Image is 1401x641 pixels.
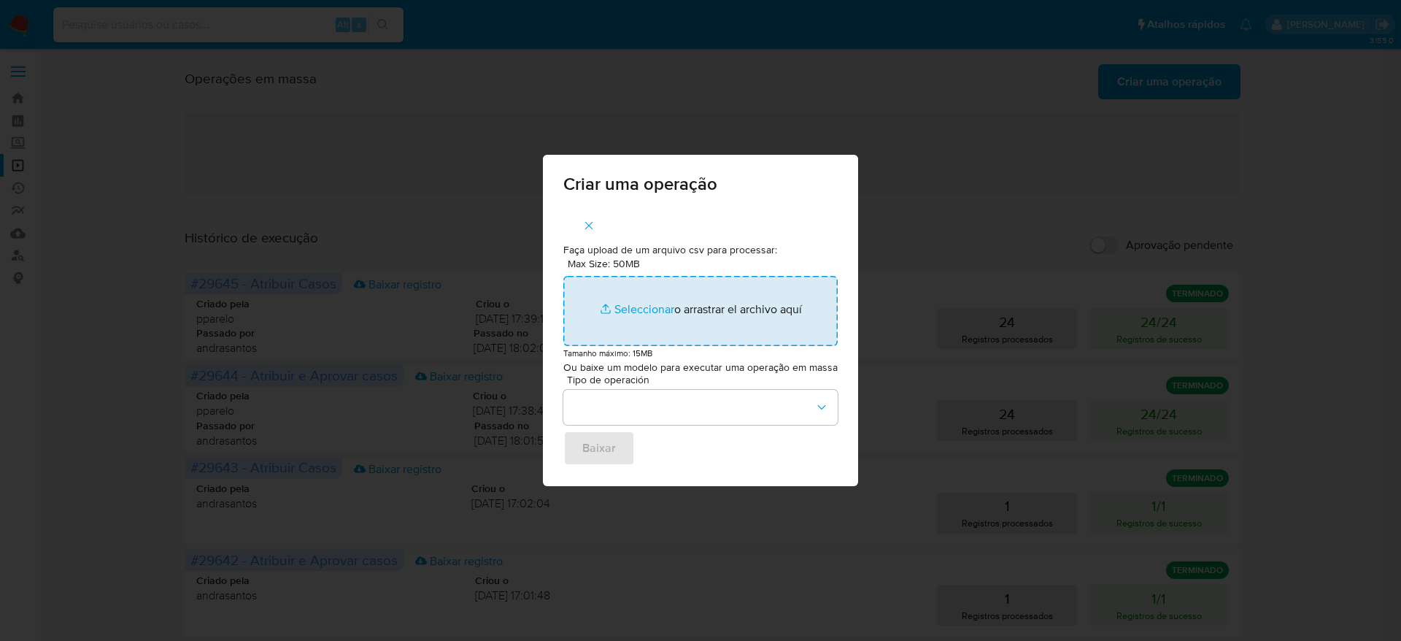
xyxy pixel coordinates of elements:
[567,375,841,385] span: Tipo de operación
[563,175,838,193] span: Criar uma operação
[563,361,838,375] p: Ou baixe um modelo para executar uma operação em massa
[563,243,838,258] p: Faça upload de um arquivo csv para processar:
[563,347,652,359] small: Tamanho máximo: 15MB
[568,257,640,270] label: Max Size: 50MB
